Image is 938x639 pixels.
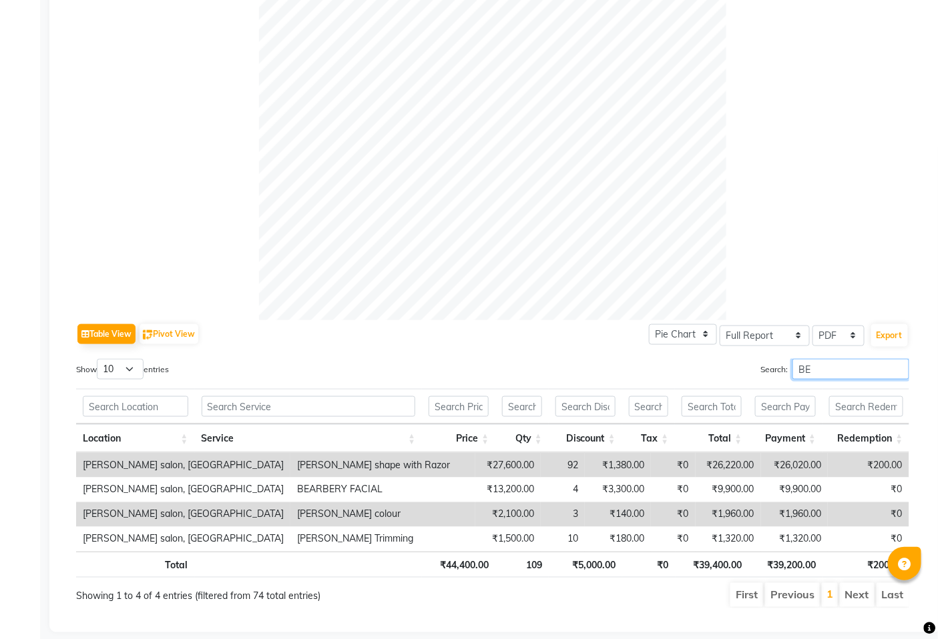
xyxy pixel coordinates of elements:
td: ₹0 [651,453,696,478]
input: Search Location [83,396,188,417]
button: Export [871,324,908,347]
td: ₹180.00 [585,527,651,552]
td: ₹0 [828,478,909,502]
td: [PERSON_NAME] shape with Razor [290,453,475,478]
label: Search: [760,359,909,380]
td: ₹1,320.00 [761,527,829,552]
th: ₹200.00 [823,552,909,578]
td: ₹1,380.00 [585,453,651,478]
td: ₹1,500.00 [475,527,541,552]
input: Search Qty [502,396,542,417]
th: Total [76,552,195,578]
th: ₹0 [622,552,676,578]
a: 1 [827,588,833,601]
th: Qty: activate to sort column ascending [495,424,549,453]
input: Search Payment [755,396,816,417]
th: Redemption: activate to sort column ascending [823,424,909,453]
th: Tax: activate to sort column ascending [622,424,676,453]
td: ₹26,220.00 [696,453,761,478]
td: ₹1,960.00 [696,502,761,527]
input: Search Tax [629,396,669,417]
td: 4 [541,478,585,502]
th: Total: activate to sort column ascending [675,424,748,453]
th: Price: activate to sort column ascending [422,424,495,453]
th: ₹39,200.00 [748,552,823,578]
td: [PERSON_NAME] salon, [GEOGRAPHIC_DATA] [76,502,290,527]
td: ₹0 [651,527,696,552]
td: ₹1,320.00 [696,527,761,552]
td: ₹9,900.00 [696,478,761,502]
select: Showentries [97,359,144,380]
th: ₹39,400.00 [676,552,749,578]
td: ₹2,100.00 [475,502,541,527]
button: Table View [77,324,136,344]
td: BEARBERY FACIAL [290,478,475,502]
th: 109 [495,552,549,578]
input: Search Price [429,396,489,417]
input: Search Discount [555,396,616,417]
td: ₹0 [828,502,909,527]
img: pivot.png [143,330,153,340]
td: [PERSON_NAME] salon, [GEOGRAPHIC_DATA] [76,453,290,478]
label: Show entries [76,359,169,380]
td: ₹9,900.00 [761,478,829,502]
th: Payment: activate to sort column ascending [748,424,823,453]
td: [PERSON_NAME] salon, [GEOGRAPHIC_DATA] [76,478,290,502]
td: [PERSON_NAME] salon, [GEOGRAPHIC_DATA] [76,527,290,552]
td: ₹1,960.00 [761,502,829,527]
td: ₹140.00 [585,502,651,527]
td: 92 [541,453,585,478]
td: ₹27,600.00 [475,453,541,478]
td: [PERSON_NAME] colour [290,502,475,527]
td: 3 [541,502,585,527]
input: Search: [792,359,909,380]
th: ₹44,400.00 [422,552,495,578]
input: Search Redemption [829,396,903,417]
input: Search Total [682,396,742,417]
td: ₹200.00 [828,453,909,478]
td: [PERSON_NAME] Trimming [290,527,475,552]
td: ₹0 [651,478,696,502]
td: ₹0 [651,502,696,527]
td: ₹0 [828,527,909,552]
button: Pivot View [140,324,198,344]
th: ₹5,000.00 [549,552,622,578]
td: 10 [541,527,585,552]
div: Showing 1 to 4 of 4 entries (filtered from 74 total entries) [76,582,412,604]
th: Location: activate to sort column ascending [76,424,195,453]
td: ₹26,020.00 [761,453,829,478]
td: ₹3,300.00 [585,478,651,502]
td: ₹13,200.00 [475,478,541,502]
th: Service: activate to sort column ascending [195,424,423,453]
input: Search Service [202,396,416,417]
th: Discount: activate to sort column ascending [549,424,622,453]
